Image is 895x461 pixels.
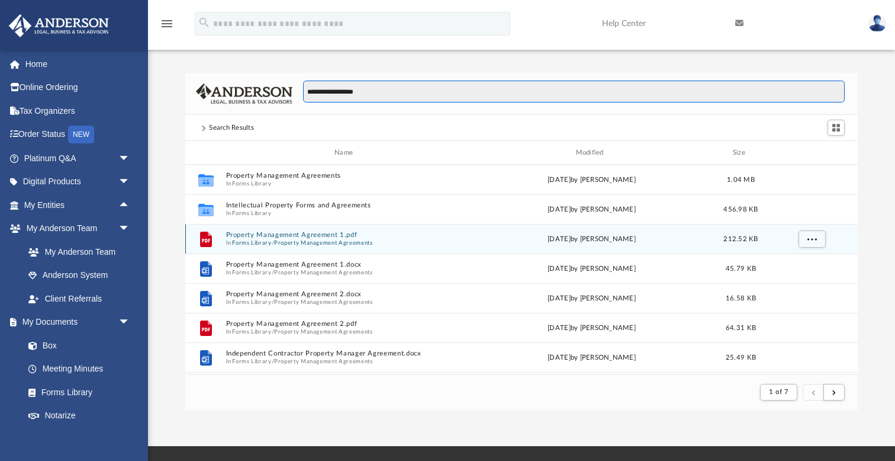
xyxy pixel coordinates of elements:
[726,295,756,302] span: 16.58 KB
[726,325,756,331] span: 64.31 KB
[274,268,373,276] button: Property Management Agreements
[472,264,712,274] div: [DATE] by [PERSON_NAME]
[226,350,466,357] button: Independent Contractor Property Manager Agreement.docx
[17,404,142,428] a: Notarize
[198,16,211,29] i: search
[191,148,220,158] div: id
[232,209,271,217] button: Forms Library
[472,204,712,215] div: [DATE] by [PERSON_NAME]
[160,23,174,31] a: menu
[118,193,142,217] span: arrow_drop_up
[68,126,94,143] div: NEW
[226,172,466,180] button: Property Management Agreements
[226,209,466,217] span: In
[226,201,466,209] button: Intellectual Property Forms and Agreements
[799,230,826,248] button: More options
[118,146,142,171] span: arrow_drop_down
[8,76,148,100] a: Online Ordering
[760,384,797,401] button: 1 of 7
[232,328,271,335] button: Forms Library
[472,353,712,363] div: [DATE] by [PERSON_NAME]
[226,148,466,158] div: Name
[717,148,765,158] div: Size
[17,264,142,287] a: Anderson System
[226,231,466,239] button: Property Management Agreement 1.pdf
[8,123,148,147] a: Order StatusNEW
[272,328,274,335] span: /
[272,239,274,246] span: /
[226,239,466,246] span: In
[726,265,756,272] span: 45.79 KB
[226,268,466,276] span: In
[17,380,136,404] a: Forms Library
[726,354,756,361] span: 25.49 KB
[828,120,845,136] button: Switch to Grid View
[472,293,712,304] div: [DATE] by [PERSON_NAME]
[8,217,142,241] a: My Anderson Teamarrow_drop_down
[272,268,274,276] span: /
[17,287,142,310] a: Client Referrals
[868,15,886,32] img: User Pic
[226,328,466,335] span: In
[226,180,466,187] span: In
[723,236,758,242] span: 212.52 KB
[17,357,142,381] a: Meeting Minutes
[232,268,271,276] button: Forms Library
[274,328,373,335] button: Property Management Agreements
[232,357,271,365] button: Forms Library
[17,334,136,357] a: Box
[274,357,373,365] button: Property Management Agreements
[770,148,852,158] div: id
[8,52,148,76] a: Home
[209,123,254,133] div: Search Results
[5,14,112,37] img: Anderson Advisors Platinum Portal
[274,298,373,306] button: Property Management Agreements
[274,239,373,246] button: Property Management Agreements
[8,99,148,123] a: Tax Organizers
[185,165,858,374] div: grid
[17,240,136,264] a: My Anderson Team
[769,389,788,395] span: 1 of 7
[226,320,466,328] button: Property Management Agreement 2.pdf
[8,170,148,194] a: Digital Productsarrow_drop_down
[303,81,845,103] input: Search files and folders
[272,357,274,365] span: /
[471,148,712,158] div: Modified
[118,170,142,194] span: arrow_drop_down
[226,261,466,268] button: Property Management Agreement 1.docx
[472,323,712,334] div: [DATE] by [PERSON_NAME]
[226,298,466,306] span: In
[232,180,271,187] button: Forms Library
[118,310,142,335] span: arrow_drop_down
[226,357,466,365] span: In
[118,217,142,241] span: arrow_drop_down
[472,175,712,185] div: [DATE] by [PERSON_NAME]
[232,298,271,306] button: Forms Library
[8,146,148,170] a: Platinum Q&Aarrow_drop_down
[160,17,174,31] i: menu
[723,206,758,213] span: 456.98 KB
[232,239,271,246] button: Forms Library
[272,298,274,306] span: /
[727,177,755,183] span: 1.04 MB
[226,290,466,298] button: Property Management Agreement 2.docx
[8,193,148,217] a: My Entitiesarrow_drop_up
[8,310,142,334] a: My Documentsarrow_drop_down
[472,234,712,245] div: [DATE] by [PERSON_NAME]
